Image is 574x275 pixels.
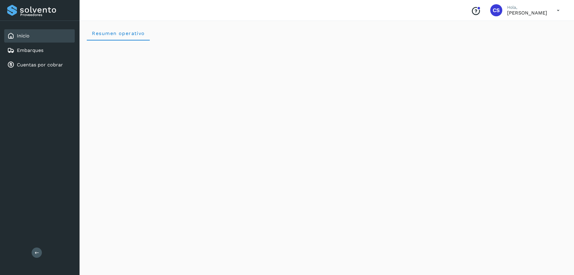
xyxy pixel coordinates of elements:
a: Cuentas por cobrar [17,62,63,68]
div: Embarques [4,44,75,57]
a: Embarques [17,47,43,53]
div: Inicio [4,29,75,43]
a: Inicio [17,33,30,39]
div: Cuentas por cobrar [4,58,75,72]
p: Proveedores [20,13,72,17]
span: Resumen operativo [92,30,145,36]
p: CARLOS SALVADOR TORRES RUEDA [507,10,547,16]
p: Hola, [507,5,547,10]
